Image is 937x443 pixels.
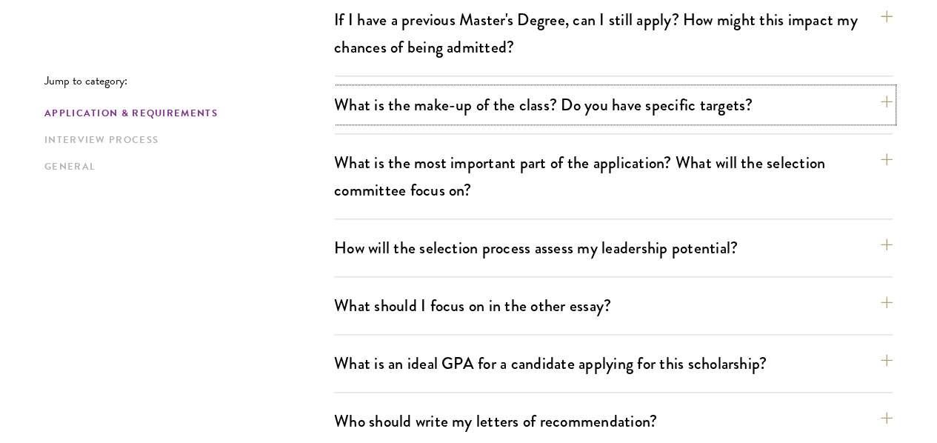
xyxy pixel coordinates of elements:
[44,74,334,87] p: Jump to category:
[334,3,893,64] button: If I have a previous Master's Degree, can I still apply? How might this impact my chances of bein...
[334,289,893,322] button: What should I focus on in the other essay?
[334,404,893,438] button: Who should write my letters of recommendation?
[44,133,325,148] a: Interview Process
[334,146,893,207] button: What is the most important part of the application? What will the selection committee focus on?
[334,347,893,380] button: What is an ideal GPA for a candidate applying for this scholarship?
[334,88,893,121] button: What is the make-up of the class? Do you have specific targets?
[44,159,325,175] a: General
[334,231,893,264] button: How will the selection process assess my leadership potential?
[44,106,325,121] a: Application & Requirements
